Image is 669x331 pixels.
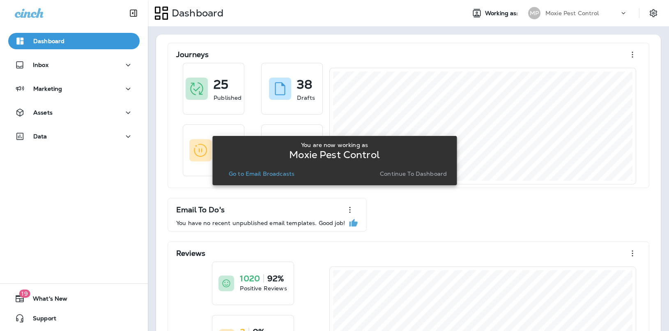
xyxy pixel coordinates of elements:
[25,295,67,305] span: What's New
[33,62,48,68] p: Inbox
[176,220,345,226] p: You have no recent unpublished email templates. Good job!
[176,249,205,257] p: Reviews
[8,104,140,121] button: Assets
[33,85,62,92] p: Marketing
[19,290,30,298] span: 19
[225,168,298,179] button: Go to Email Broadcasts
[8,310,140,326] button: Support
[485,10,520,17] span: Working as:
[8,290,140,307] button: 19What's New
[289,152,380,158] p: Moxie Pest Control
[528,7,540,19] div: MP
[229,170,294,177] p: Go to Email Broadcasts
[33,133,47,140] p: Data
[377,168,450,179] button: Continue to Dashboard
[646,6,661,21] button: Settings
[122,5,145,21] button: Collapse Sidebar
[168,7,223,19] p: Dashboard
[25,315,56,325] span: Support
[8,128,140,145] button: Data
[33,38,64,44] p: Dashboard
[176,206,225,214] p: Email To Do's
[8,80,140,97] button: Marketing
[33,109,53,116] p: Assets
[301,142,368,148] p: You are now working as
[176,51,209,59] p: Journeys
[8,33,140,49] button: Dashboard
[8,57,140,73] button: Inbox
[545,10,599,16] p: Moxie Pest Control
[380,170,447,177] p: Continue to Dashboard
